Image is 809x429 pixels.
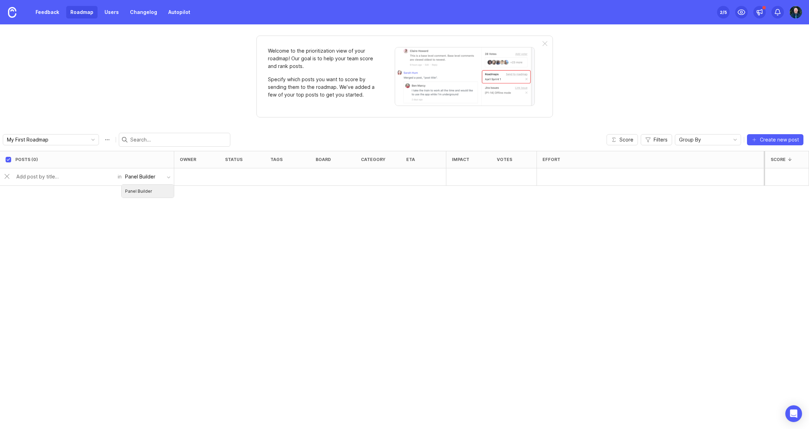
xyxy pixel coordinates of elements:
img: When viewing a post, you can send it to a roadmap [395,47,535,106]
div: Score [771,157,786,162]
div: status [225,157,242,162]
input: Search... [130,136,227,144]
div: Impact [452,157,469,162]
img: Canny Home [8,7,16,18]
a: Users [100,6,123,18]
input: My First Roadmap [7,136,84,144]
div: toggle menu [3,134,99,145]
a: Changelog [126,6,161,18]
div: category [361,157,385,162]
div: Posts (0) [15,157,38,162]
div: Panel Builder [125,173,155,181]
button: Filters [641,134,672,145]
p: Specify which posts you want to score by sending them to the roadmap. We’ve added a few of your t... [268,76,377,99]
div: Effort [542,157,560,162]
span: Filters [654,136,668,143]
p: Welcome to the prioritization view of your roadmap! Our goal is to help your team score and rank ... [268,47,377,70]
a: Autopilot [164,6,194,18]
button: Create new post [747,134,803,145]
a: Roadmap [66,6,98,18]
div: toggle menu [675,134,741,145]
div: Votes [497,157,512,162]
div: tags [270,157,283,162]
div: Open Intercom Messenger [785,405,802,422]
input: Add post by title… [16,173,114,181]
button: 2/5 [717,6,730,18]
img: Tyler Smith [789,6,802,18]
span: Group By [679,136,701,144]
svg: toggle icon [730,137,741,143]
li: Panel Builder [122,185,174,198]
span: Create new post [760,136,799,143]
button: Roadmap options [102,134,113,145]
div: 2 /5 [720,7,727,17]
div: board [316,157,331,162]
div: eta [406,157,415,162]
a: Feedback [31,6,63,18]
div: owner [180,157,196,162]
span: Score [619,136,633,143]
button: Score [607,134,638,145]
div: in [118,170,174,183]
svg: toggle icon [87,137,99,143]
